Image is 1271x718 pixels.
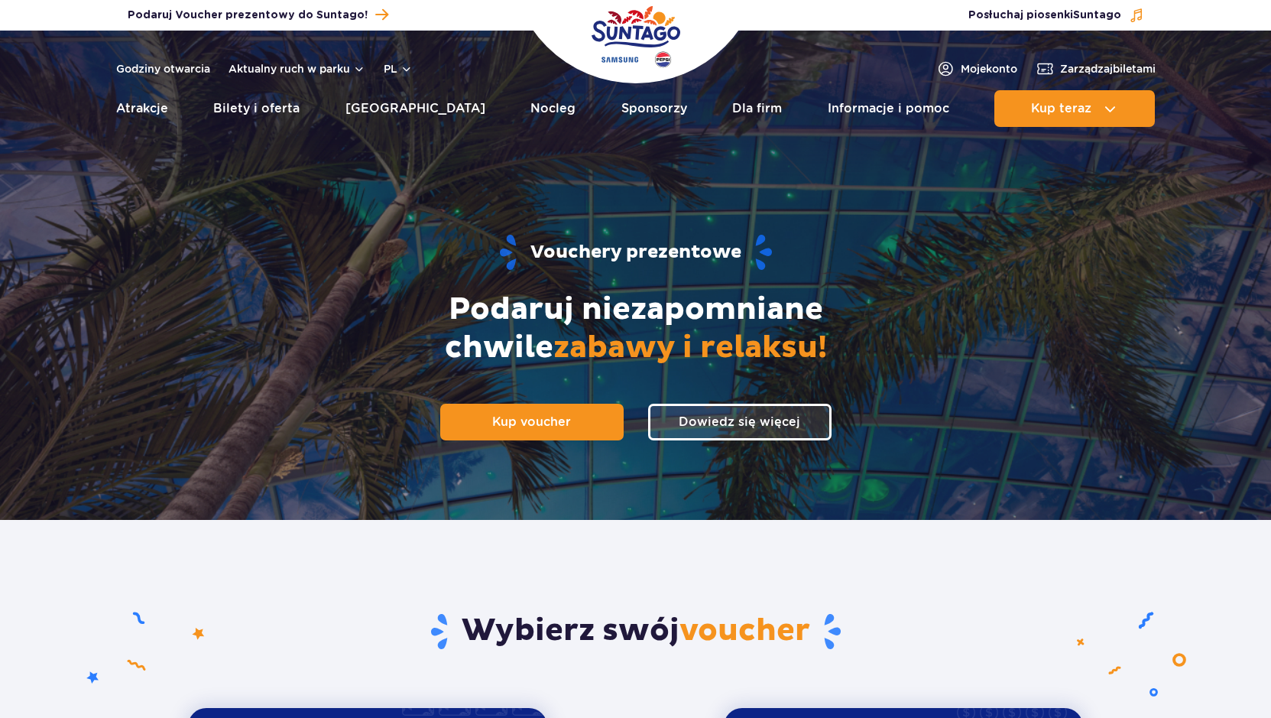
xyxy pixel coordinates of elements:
[492,414,571,429] span: Kup voucher
[144,233,1127,272] h1: Vouchery prezentowe
[1060,61,1156,76] span: Zarządzaj biletami
[679,612,810,650] span: voucher
[229,63,365,75] button: Aktualny ruch w parku
[368,291,903,367] h2: Podaruj niezapomniane chwile
[679,414,800,429] span: Dowiedz się więcej
[116,90,168,127] a: Atrakcje
[530,90,576,127] a: Nocleg
[936,60,1017,78] a: Mojekonto
[188,612,1083,651] h2: Wybierz swój
[621,90,687,127] a: Sponsorzy
[440,404,624,440] a: Kup voucher
[213,90,300,127] a: Bilety i oferta
[994,90,1155,127] button: Kup teraz
[128,5,388,25] a: Podaruj Voucher prezentowy do Suntago!
[961,61,1017,76] span: Moje konto
[648,404,832,440] a: Dowiedz się więcej
[116,61,210,76] a: Godziny otwarcia
[1036,60,1156,78] a: Zarządzajbiletami
[732,90,782,127] a: Dla firm
[1073,10,1121,21] span: Suntago
[968,8,1144,23] button: Posłuchaj piosenkiSuntago
[128,8,368,23] span: Podaruj Voucher prezentowy do Suntago!
[968,8,1121,23] span: Posłuchaj piosenki
[384,61,413,76] button: pl
[553,329,827,367] span: zabawy i relaksu!
[828,90,949,127] a: Informacje i pomoc
[1031,102,1091,115] span: Kup teraz
[345,90,485,127] a: [GEOGRAPHIC_DATA]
